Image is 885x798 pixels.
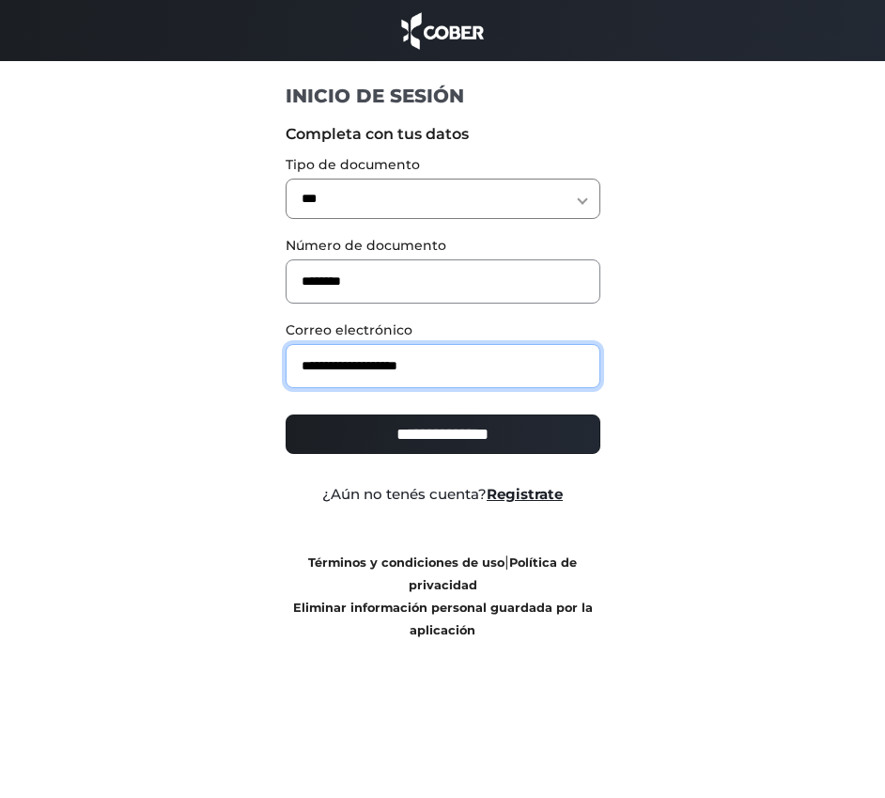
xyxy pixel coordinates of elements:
[293,601,593,637] a: Eliminar información personal guardada por la aplicación
[286,236,600,256] label: Número de documento
[396,9,489,52] img: cober_marca.png
[286,321,600,340] label: Correo electrónico
[487,485,563,503] a: Registrate
[272,484,614,506] div: ¿Aún no tenés cuenta?
[286,123,600,146] label: Completa con tus datos
[286,155,600,175] label: Tipo de documento
[308,555,505,570] a: Términos y condiciones de uso
[409,555,578,592] a: Política de privacidad
[272,551,614,641] div: |
[286,84,600,108] h1: INICIO DE SESIÓN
